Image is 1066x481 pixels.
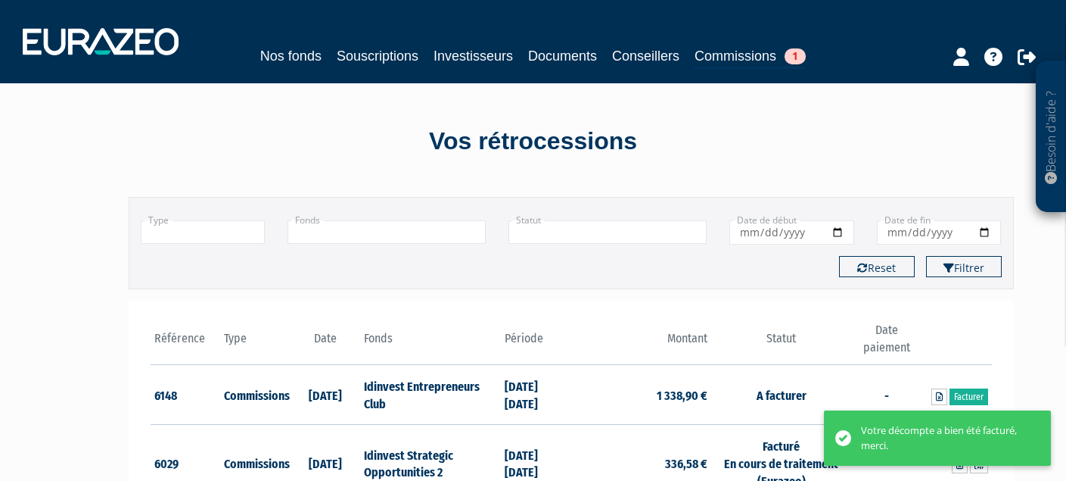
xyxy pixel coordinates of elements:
th: Date paiement [851,322,921,365]
th: Type [220,322,291,365]
th: Statut [711,322,851,365]
div: Vos rétrocessions [102,124,965,159]
span: 1 [785,48,806,64]
td: Idinvest Entrepreneurs Club [360,365,500,425]
img: 1732889491-logotype_eurazeo_blanc_rvb.png [23,28,179,55]
th: Référence [151,322,221,365]
button: Filtrer [926,256,1002,277]
button: Reset [839,256,915,277]
th: Montant [571,322,711,365]
td: 1 338,90 € [571,365,711,425]
th: Période [501,322,571,365]
p: Besoin d'aide ? [1043,69,1060,205]
td: 6148 [151,365,221,425]
a: Investisseurs [434,45,513,67]
a: Souscriptions [337,45,418,67]
td: Commissions [220,365,291,425]
td: - [851,365,921,425]
a: Documents [528,45,597,67]
a: Nos fonds [260,45,322,67]
td: [DATE] [291,365,361,425]
div: Votre décompte a bien été facturé, merci. [861,423,1028,453]
th: Date [291,322,361,365]
td: [DATE] [DATE] [501,365,571,425]
a: Facturer [949,389,988,405]
td: A facturer [711,365,851,425]
a: Conseillers [612,45,679,67]
a: Commissions1 [695,45,806,69]
th: Fonds [360,322,500,365]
